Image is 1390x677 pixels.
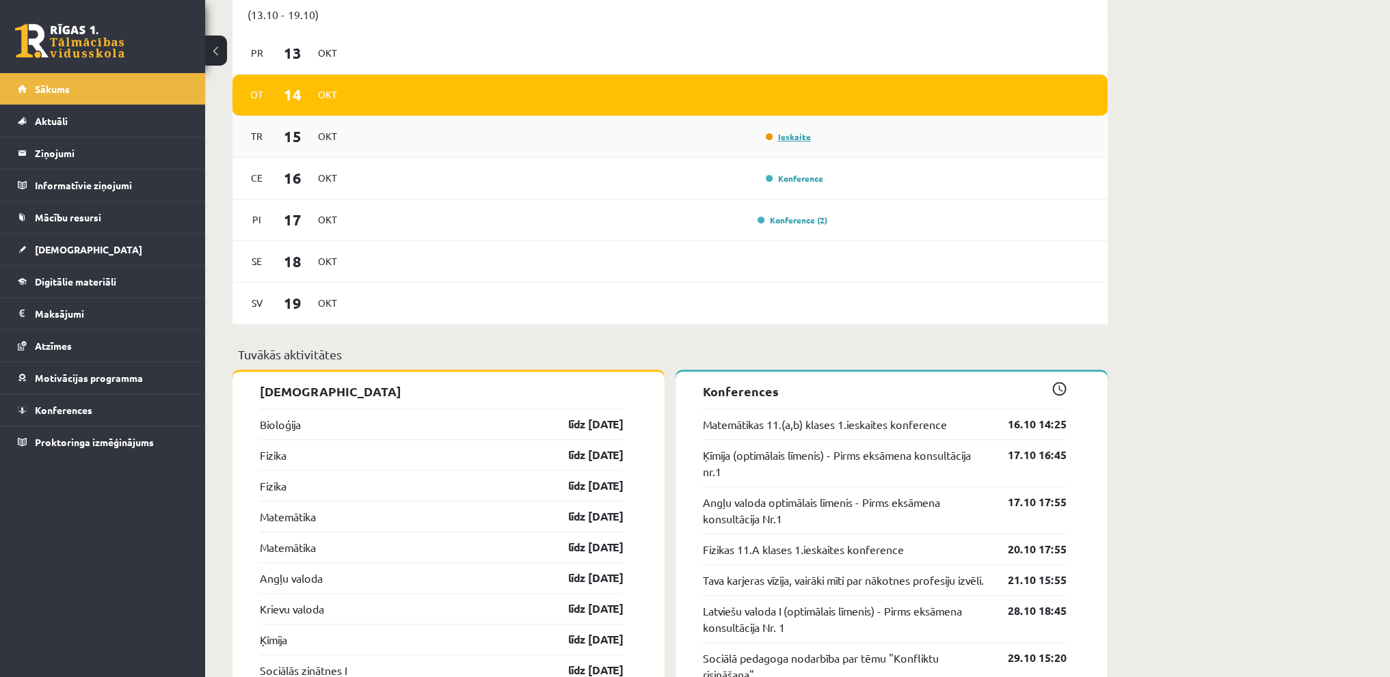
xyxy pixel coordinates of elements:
a: līdz [DATE] [544,447,624,463]
a: Aktuāli [18,105,188,137]
a: Tava karjeras vīzija, vairāki mīti par nākotnes profesiju izvēli. [703,572,984,588]
a: Bioloģija [260,416,301,432]
span: Okt [313,42,342,64]
a: Maksājumi [18,298,188,329]
a: Matemātika [260,508,316,525]
span: Aktuāli [35,115,68,127]
a: Konference (2) [758,215,827,225]
span: Atzīmes [35,340,72,352]
span: 13 [271,42,314,64]
a: 17.10 16:45 [987,447,1067,463]
span: Okt [313,167,342,189]
a: 17.10 17:55 [987,494,1067,510]
a: Matemātika [260,539,316,555]
a: līdz [DATE] [544,508,624,525]
a: Konference [766,173,823,184]
a: Informatīvie ziņojumi [18,169,188,201]
span: Digitālie materiāli [35,275,116,288]
a: Rīgas 1. Tālmācības vidusskola [15,24,124,58]
span: Okt [313,126,342,147]
a: Ieskaite [766,131,811,142]
span: Motivācijas programma [35,372,143,384]
a: Motivācijas programma [18,362,188,393]
a: Konferences [18,394,188,426]
p: [DEMOGRAPHIC_DATA] [260,382,624,400]
a: Fizika [260,447,286,463]
a: 20.10 17:55 [987,541,1067,557]
span: 15 [271,125,314,148]
span: Konferences [35,404,92,416]
a: Matemātikas 11.(a,b) klases 1.ieskaites konference [703,416,947,432]
a: Fizikas 11.A klases 1.ieskaites konference [703,541,904,557]
span: Okt [313,251,342,272]
p: Konferences [703,382,1067,400]
span: Okt [313,292,342,314]
legend: Maksājumi [35,298,188,329]
a: līdz [DATE] [544,570,624,586]
a: 28.10 18:45 [987,603,1067,619]
legend: Ziņojumi [35,137,188,169]
span: Tr [243,126,271,147]
legend: Informatīvie ziņojumi [35,169,188,201]
span: 17 [271,208,314,231]
a: Ķīmija (optimālais līmenis) - Pirms eksāmena konsultācija nr.1 [703,447,987,480]
a: Sākums [18,73,188,105]
a: Angļu valoda optimālais līmenis - Pirms eksāmena konsultācija Nr.1 [703,494,987,527]
span: 14 [271,83,314,106]
a: Angļu valoda [260,570,323,586]
span: [DEMOGRAPHIC_DATA] [35,243,142,255]
span: 19 [271,292,314,314]
span: 18 [271,250,314,273]
a: Latviešu valoda I (optimālais līmenis) - Pirms eksāmena konsultācija Nr. 1 [703,603,987,635]
a: Atzīmes [18,330,188,361]
span: Ot [243,84,271,105]
a: Mācību resursi [18,202,188,233]
a: Proktoringa izmēģinājums [18,426,188,458]
a: līdz [DATE] [544,416,624,432]
a: [DEMOGRAPHIC_DATA] [18,234,188,265]
span: Mācību resursi [35,211,101,223]
a: līdz [DATE] [544,539,624,555]
span: Pi [243,209,271,230]
span: Ce [243,167,271,189]
span: Pr [243,42,271,64]
span: Se [243,251,271,272]
a: līdz [DATE] [544,478,624,494]
a: līdz [DATE] [544,631,624,648]
a: Krievu valoda [260,600,324,617]
a: 29.10 15:20 [987,650,1067,666]
a: Digitālie materiāli [18,266,188,297]
a: 16.10 14:25 [987,416,1067,432]
a: līdz [DATE] [544,600,624,617]
a: Ķīmija [260,631,287,648]
span: Proktoringa izmēģinājums [35,436,154,448]
p: Tuvākās aktivitātes [238,345,1102,363]
span: 16 [271,167,314,189]
a: 21.10 15:55 [987,572,1067,588]
span: Okt [313,84,342,105]
a: Fizika [260,478,286,494]
span: Sv [243,292,271,314]
span: Sākums [35,83,70,95]
a: Ziņojumi [18,137,188,169]
span: Okt [313,209,342,230]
